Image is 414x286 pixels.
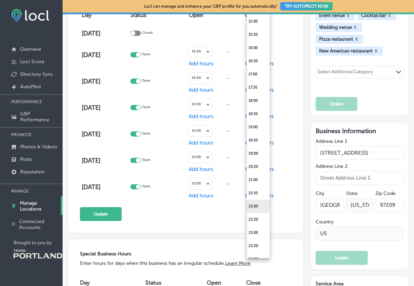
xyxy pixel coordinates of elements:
li: 16:30 [247,55,270,68]
li: 23:30 [247,239,270,253]
li: 22:30 [247,213,270,226]
p: Locl Score [20,59,44,65]
img: Travel Portland [14,250,62,259]
p: GBP Performance [20,111,59,123]
p: Brought to you by [14,240,63,245]
p: Photos & Videos [20,144,57,150]
li: 22:00 [247,200,270,213]
li: 16:00 [247,41,270,55]
li: 20:00 [247,147,270,160]
img: fda3e92497d09a02dc62c9cd864e3231.png [11,9,49,22]
p: AutoPilot [20,84,41,90]
p: Posts [20,156,32,162]
li: 17:00 [247,68,270,81]
li: 15:30 [247,28,270,41]
li: 21:30 [247,187,270,200]
p: Directory Sync [20,71,53,77]
li: 21:00 [247,173,270,187]
li: 19:00 [247,121,270,134]
li: 20:30 [247,160,270,173]
li: 19:30 [247,134,270,147]
li: 24:00 [247,253,270,266]
li: 18:00 [247,94,270,107]
li: 18:30 [247,107,270,121]
button: TRY AUTOPILOT NOW [280,2,333,10]
p: Manage Locations [20,200,58,212]
li: 15:00 [247,15,270,28]
p: Reputation [20,169,44,175]
p: Overview [20,46,41,52]
li: 23:00 [247,226,270,239]
p: Connected Accounts [19,219,59,230]
li: 17:30 [247,81,270,94]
